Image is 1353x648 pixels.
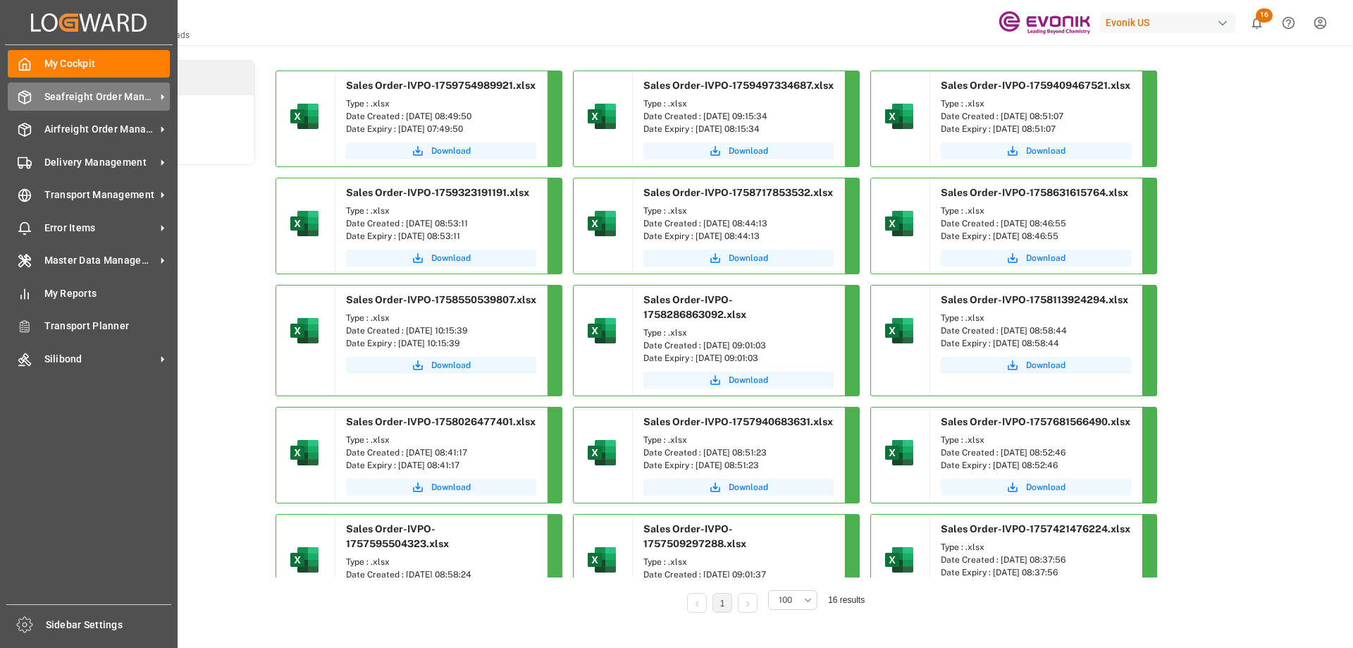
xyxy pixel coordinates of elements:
[720,599,725,609] a: 1
[941,337,1131,350] div: Date Expiry : [DATE] 08:58:44
[431,252,471,264] span: Download
[1273,7,1304,39] button: Help Center
[729,374,768,386] span: Download
[643,80,834,91] span: Sales Order-IVPO-1759497334687.xlsx
[346,187,529,198] span: Sales Order-IVPO-1759323191191.xlsx
[585,436,619,470] img: microsoft-excel-2019--v1.png
[779,594,792,606] span: 100
[44,56,171,71] span: My Cockpit
[941,312,1131,324] div: Type : .xlsx
[346,312,536,324] div: Type : .xlsx
[431,481,471,494] span: Download
[288,436,321,470] img: microsoft-excel-2019--v1.png
[346,434,536,446] div: Type : .xlsx
[346,250,536,267] button: Download
[941,416,1130,427] span: Sales Order-IVPO-1757681566490.xlsx
[643,187,833,198] span: Sales Order-IVPO-1758717853532.xlsx
[643,416,833,427] span: Sales Order-IVPO-1757940683631.xlsx
[828,595,865,605] span: 16 results
[643,123,834,135] div: Date Expiry : [DATE] 08:15:34
[346,230,536,243] div: Date Expiry : [DATE] 08:53:11
[643,523,746,549] span: Sales Order-IVPO-1757509297288.xlsx
[8,279,170,307] a: My Reports
[346,142,536,159] button: Download
[8,50,170,78] a: My Cockpit
[643,459,834,472] div: Date Expiry : [DATE] 08:51:23
[1256,8,1273,23] span: 16
[643,294,746,320] span: Sales Order-IVPO-1758286863092.xlsx
[941,97,1131,110] div: Type : .xlsx
[431,145,471,157] span: Download
[288,99,321,133] img: microsoft-excel-2019--v1.png
[44,155,156,170] span: Delivery Management
[346,217,536,230] div: Date Created : [DATE] 08:53:11
[941,541,1131,554] div: Type : .xlsx
[288,207,321,240] img: microsoft-excel-2019--v1.png
[687,593,707,613] li: Previous Page
[941,80,1130,91] span: Sales Order-IVPO-1759409467521.xlsx
[346,123,536,135] div: Date Expiry : [DATE] 07:49:50
[738,593,758,613] li: Next Page
[346,556,536,568] div: Type : .xlsx
[44,90,156,104] span: Seafreight Order Management
[941,204,1131,217] div: Type : .xlsx
[585,207,619,240] img: microsoft-excel-2019--v1.png
[941,142,1131,159] button: Download
[643,217,834,230] div: Date Created : [DATE] 08:44:13
[729,145,768,157] span: Download
[585,543,619,577] img: microsoft-excel-2019--v1.png
[882,99,916,133] img: microsoft-excel-2019--v1.png
[643,352,834,365] div: Date Expiry : [DATE] 09:01:03
[288,543,321,577] img: microsoft-excel-2019--v1.png
[941,566,1131,579] div: Date Expiry : [DATE] 08:37:56
[431,359,471,372] span: Download
[1100,9,1241,36] button: Evonik US
[44,253,156,268] span: Master Data Management
[346,357,536,374] button: Download
[44,319,171,334] span: Transport Planner
[768,590,817,610] button: open menu
[346,416,536,427] span: Sales Order-IVPO-1758026477401.xlsx
[643,250,834,267] button: Download
[643,326,834,339] div: Type : .xlsx
[8,312,170,340] a: Transport Planner
[643,142,834,159] button: Download
[44,352,156,367] span: Silibond
[941,187,1128,198] span: Sales Order-IVPO-1758631615764.xlsx
[1026,481,1065,494] span: Download
[1026,145,1065,157] span: Download
[643,372,834,389] button: Download
[941,434,1131,446] div: Type : .xlsx
[941,446,1131,459] div: Date Created : [DATE] 08:52:46
[882,436,916,470] img: microsoft-excel-2019--v1.png
[585,99,619,133] img: microsoft-excel-2019--v1.png
[941,479,1131,496] button: Download
[941,110,1131,123] div: Date Created : [DATE] 08:51:07
[643,230,834,243] div: Date Expiry : [DATE] 08:44:13
[643,479,834,496] button: Download
[44,122,156,137] span: Airfreight Order Management
[346,479,536,496] a: Download
[643,110,834,123] div: Date Created : [DATE] 09:15:34
[346,294,536,305] span: Sales Order-IVPO-1758550539807.xlsx
[941,459,1131,472] div: Date Expiry : [DATE] 08:52:46
[712,593,732,613] li: 1
[346,568,536,581] div: Date Created : [DATE] 08:58:24
[941,250,1131,267] button: Download
[643,556,834,568] div: Type : .xlsx
[44,286,171,301] span: My Reports
[941,357,1131,374] button: Download
[643,97,834,110] div: Type : .xlsx
[882,207,916,240] img: microsoft-excel-2019--v1.png
[882,314,916,348] img: microsoft-excel-2019--v1.png
[941,523,1130,534] span: Sales Order-IVPO-1757421476224.xlsx
[585,314,619,348] img: microsoft-excel-2019--v1.png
